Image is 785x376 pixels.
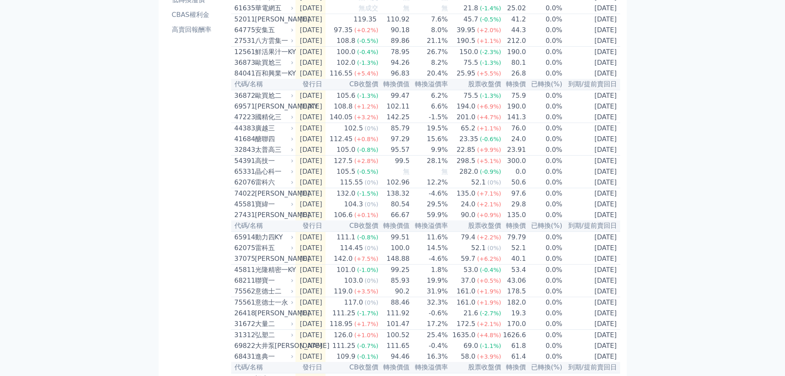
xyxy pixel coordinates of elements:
[338,243,365,253] div: 114.45
[379,144,410,156] td: 95.57
[526,232,562,243] td: 0.0%
[563,220,620,232] th: 到期/提前賣回日
[459,232,477,242] div: 79.4
[501,188,526,199] td: 97.6
[410,144,448,156] td: 9.9%
[295,253,326,265] td: [DATE]
[295,210,326,220] td: [DATE]
[255,167,292,177] div: 晶心科一
[357,92,378,99] span: (-1.3%)
[526,68,562,79] td: 0.0%
[526,112,562,123] td: 0.0%
[501,156,526,167] td: 300.0
[480,16,501,23] span: (-0.5%)
[234,210,253,220] div: 27431
[332,102,354,111] div: 108.8
[332,254,354,264] div: 142.0
[459,199,477,209] div: 24.0
[477,103,501,110] span: (+6.9%)
[441,168,448,175] span: 無
[477,125,501,132] span: (+1.1%)
[332,25,354,35] div: 97.35
[526,253,562,265] td: 0.0%
[501,3,526,14] td: 25.02
[501,232,526,243] td: 79.79
[563,177,620,188] td: [DATE]
[379,243,410,253] td: 100.0
[563,188,620,199] td: [DATE]
[526,123,562,134] td: 0.0%
[379,253,410,265] td: 148.88
[563,79,620,90] th: 到期/提前賣回日
[501,265,526,276] td: 53.4
[410,14,448,25] td: 7.6%
[335,167,357,177] div: 105.5
[441,4,448,12] span: 無
[295,265,326,276] td: [DATE]
[234,91,253,101] div: 36872
[410,101,448,112] td: 6.6%
[379,275,410,286] td: 85.93
[410,90,448,101] td: 6.2%
[255,47,292,57] div: 鮮活果汁一KY
[563,166,620,177] td: [DATE]
[255,254,292,264] div: [PERSON_NAME]
[234,167,253,177] div: 65331
[459,254,477,264] div: 59.7
[477,234,501,241] span: (+2.2%)
[234,3,253,13] div: 61635
[477,27,501,33] span: (+2.0%)
[234,36,253,46] div: 27531
[459,210,477,220] div: 90.0
[234,14,253,24] div: 52011
[455,25,477,35] div: 39.95
[501,79,526,90] th: 轉換價
[234,243,253,253] div: 62075
[410,210,448,220] td: 59.9%
[410,177,448,188] td: 12.2%
[295,68,326,79] td: [DATE]
[526,14,562,25] td: 0.0%
[357,49,378,55] span: (-0.4%)
[379,220,410,232] th: 轉換價值
[379,79,410,90] th: 轉換價值
[563,134,620,144] td: [DATE]
[410,232,448,243] td: 11.6%
[410,47,448,58] td: 26.7%
[234,25,253,35] div: 64775
[169,10,228,20] li: CBAS權利金
[255,232,292,242] div: 動力四KY
[477,158,501,164] span: (+5.1%)
[342,199,365,209] div: 104.3
[255,69,292,78] div: 百和興業一KY
[354,103,378,110] span: (+1.2%)
[234,123,253,133] div: 44383
[480,136,501,142] span: (-0.6%)
[410,123,448,134] td: 19.5%
[410,199,448,210] td: 29.5%
[480,267,501,273] span: (-0.4%)
[295,3,326,14] td: [DATE]
[379,57,410,68] td: 94.26
[462,91,480,101] div: 75.5
[255,156,292,166] div: 高技一
[526,243,562,253] td: 0.0%
[295,79,326,90] th: 發行日
[365,125,378,132] span: (0%)
[234,177,253,187] div: 62076
[234,69,253,78] div: 84041
[295,57,326,68] td: [DATE]
[526,188,562,199] td: 0.0%
[357,234,378,241] span: (-0.8%)
[379,265,410,276] td: 99.25
[563,210,620,220] td: [DATE]
[526,25,562,35] td: 0.0%
[448,79,501,90] th: 股票收盤價
[477,147,501,153] span: (+9.9%)
[462,58,480,68] div: 75.5
[365,201,378,208] span: (0%)
[365,179,378,186] span: (0%)
[379,156,410,167] td: 99.5
[501,199,526,210] td: 29.8
[459,123,477,133] div: 65.2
